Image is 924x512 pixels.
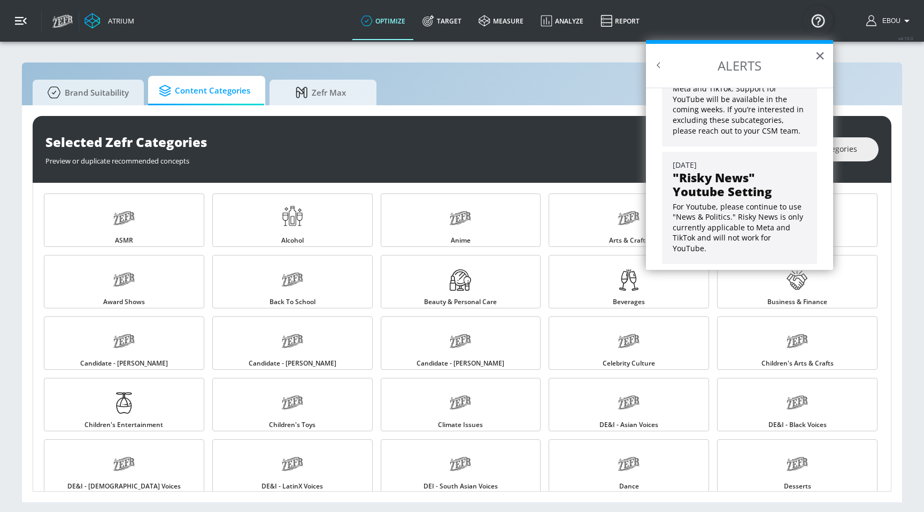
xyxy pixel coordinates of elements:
a: Back to School [212,255,373,308]
a: Arts & Crafts [549,193,709,247]
span: Beauty & Personal Care [424,299,497,305]
h2: ALERTS [646,44,833,88]
div: Atrium [104,16,134,26]
span: Children's Toys [269,422,315,428]
a: Climate Issues [381,378,541,431]
span: v 4.19.0 [898,35,913,41]
span: Candidate - [PERSON_NAME] [80,360,168,367]
span: Brand Suitability [43,80,129,105]
span: Celebrity Culture [603,360,655,367]
a: Celebrity Culture [549,316,709,370]
a: optimize [352,2,414,40]
a: Business & Finance [717,255,877,308]
span: DE&I - Asian Voices [599,422,658,428]
span: Back to School [269,299,315,305]
a: Award Shows [44,255,204,308]
span: DE&I - LatinX Voices [261,483,323,490]
span: ASMR [115,237,133,244]
span: Business & Finance [767,299,827,305]
a: Anime [381,193,541,247]
a: Candidate - [PERSON_NAME] [381,316,541,370]
a: ASMR [44,193,204,247]
div: [DATE] [673,160,806,170]
span: Beverages [613,299,645,305]
a: Children's Arts & Crafts [717,316,877,370]
div: Selected Zefr Categories [45,133,725,151]
div: Preview or duplicate recommended concepts [45,151,725,166]
a: measure [470,2,532,40]
span: Dance [619,483,639,490]
a: Beverages [549,255,709,308]
span: Zefr Max [280,80,361,105]
span: DE&I - [DEMOGRAPHIC_DATA] Voices [67,483,181,490]
span: Award Shows [103,299,145,305]
span: Content Categories [159,78,250,104]
a: Candidate - [PERSON_NAME] [44,316,204,370]
strong: "Risky News" Youtube Setting [673,169,772,199]
a: DE&I - LatinX Voices [212,439,373,493]
span: Candidate - [PERSON_NAME] [417,360,504,367]
a: Candidate - [PERSON_NAME] [212,316,373,370]
a: DE&I - Black Voices [717,378,877,431]
a: Beauty & Personal Care [381,255,541,308]
span: Alcohol [281,237,304,244]
a: DE&I - Asian Voices [549,378,709,431]
button: Back to Resource Center Home [653,60,664,71]
span: Anime [451,237,471,244]
span: Children's Entertainment [84,422,163,428]
span: Candidate - [PERSON_NAME] [249,360,336,367]
span: DE&I - Black Voices [768,422,827,428]
div: Resource Center [646,40,833,270]
a: Alcohol [212,193,373,247]
a: Atrium [84,13,134,29]
p: For Youtube, please continue to use "News & Politics." Risky News is only currently applicable to... [673,201,806,254]
span: Desserts [784,483,811,490]
button: Open Resource Center [803,5,833,35]
span: Climate Issues [438,422,483,428]
a: Analyze [532,2,592,40]
a: Children's Entertainment [44,378,204,431]
span: Children's Arts & Crafts [761,360,834,367]
a: Desserts [717,439,877,493]
span: DEI - South Asian Voices [423,483,498,490]
button: Ebou [866,14,913,27]
span: login as: ebou.njie@zefr.com [878,17,900,25]
a: DE&I - [DEMOGRAPHIC_DATA] Voices [44,439,204,493]
a: Dance [549,439,709,493]
a: Children's Toys [212,378,373,431]
a: DEI - South Asian Voices [381,439,541,493]
button: Close [815,47,825,64]
span: Arts & Crafts [609,237,649,244]
a: Report [592,2,648,40]
p: You can now adjust your suitability settings for select Risk Categories on Meta and TikTok. Suppo... [673,63,806,136]
a: Target [414,2,470,40]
